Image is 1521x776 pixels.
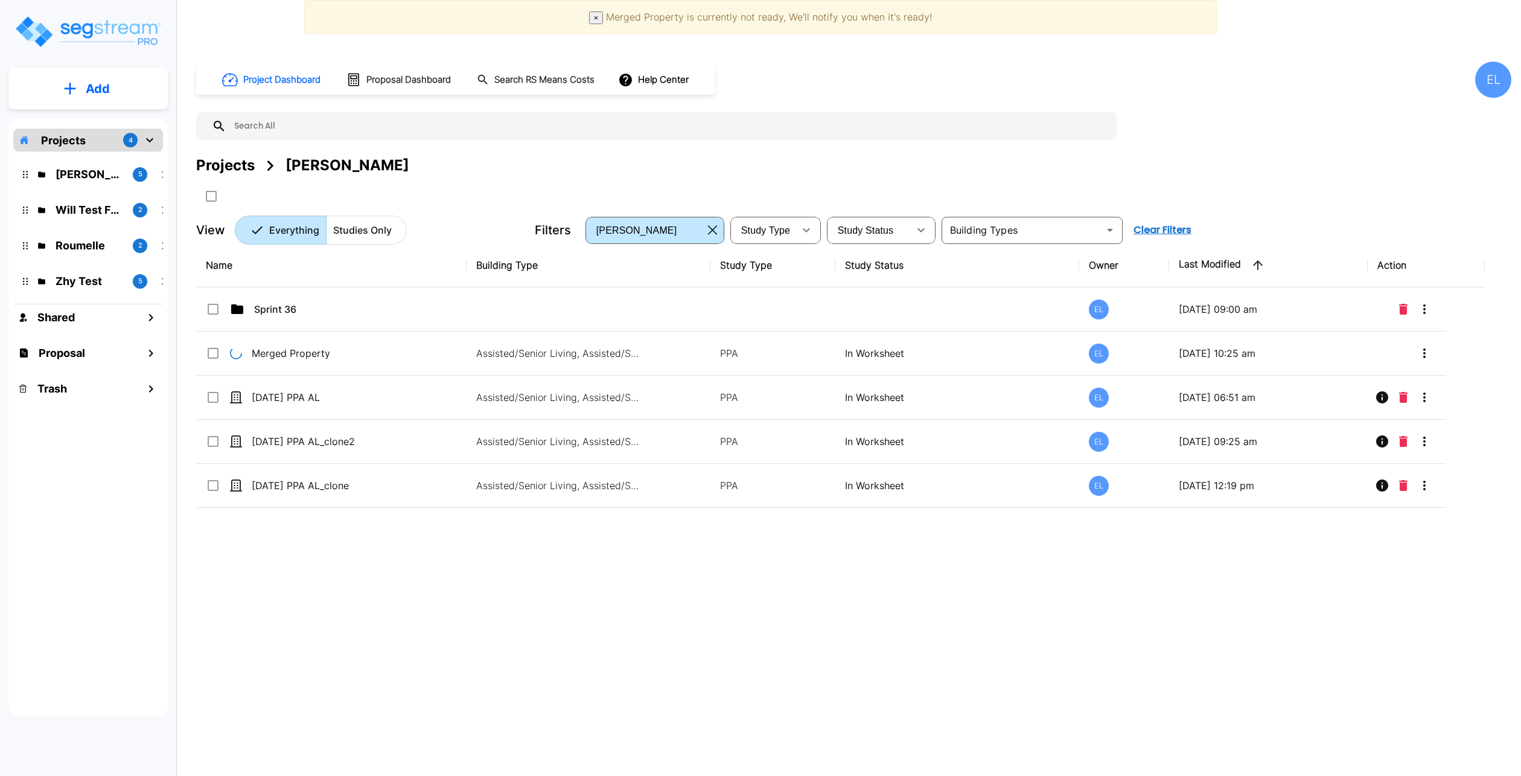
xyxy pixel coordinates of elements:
p: [DATE] 09:25 am [1179,434,1358,449]
div: EL [1089,300,1109,319]
p: [DATE] 10:25 am [1179,346,1358,361]
p: Merged Property [252,346,372,361]
p: Assisted/Senior Living, Assisted/Senior Living Site [476,478,639,493]
div: Platform [235,216,407,245]
button: Project Dashboard [217,66,327,93]
p: 5 [138,276,142,286]
button: SelectAll [199,184,223,208]
h1: Proposal [39,345,85,361]
div: EL [1475,62,1511,98]
div: Projects [196,155,255,176]
p: PPA [720,434,826,449]
p: [DATE] PPA AL [252,390,372,405]
th: Study Type [710,243,836,287]
button: Delete [1394,429,1412,454]
span: Merged Property is currently not ready, We'll notify you when it's ready! [606,11,932,23]
p: [DATE] 09:00 am [1179,302,1358,316]
button: Proposal Dashboard [342,67,458,92]
img: Logo [14,14,162,49]
p: Assisted/Senior Living, Assisted/Senior Living Site [476,434,639,449]
th: Action [1368,243,1485,287]
button: Clear Filters [1129,218,1196,242]
button: More-Options [1412,429,1436,454]
button: More-Options [1412,341,1436,365]
button: Delete [1394,473,1412,498]
h1: Trash [37,380,67,397]
button: Info [1370,385,1394,409]
th: Owner [1079,243,1169,287]
p: Zhy Test [56,273,123,289]
button: Delete [1394,297,1412,321]
input: Search All [226,112,1111,140]
p: Filters [535,221,571,239]
th: Name [196,243,467,287]
button: Everything [235,216,327,245]
p: PPA [720,346,826,361]
div: EL [1089,476,1109,496]
p: [DATE] 12:19 pm [1179,478,1358,493]
p: 5 [138,169,142,179]
p: [DATE] 06:51 am [1179,390,1358,405]
p: In Worksheet [845,478,1069,493]
p: In Worksheet [845,434,1069,449]
p: QA Emmanuel [56,166,123,182]
div: EL [1089,432,1109,452]
p: In Worksheet [845,390,1069,405]
p: [DATE] PPA AL_clone [252,478,372,493]
p: In Worksheet [845,346,1069,361]
button: Add [8,71,168,106]
h1: Project Dashboard [243,73,320,87]
p: Assisted/Senior Living, Assisted/Senior Living Site [476,390,639,405]
p: 2 [138,205,142,215]
p: Studies Only [333,223,392,237]
p: Projects [41,132,86,149]
button: More-Options [1412,473,1436,498]
div: EL [1089,388,1109,408]
button: Info [1370,473,1394,498]
th: Building Type [467,243,710,287]
span: × [594,13,599,22]
h1: Proposal Dashboard [366,73,451,87]
button: Info [1370,429,1394,454]
th: Study Status [835,243,1079,287]
input: Building Types [945,222,1099,239]
p: View [196,221,225,239]
p: Will Test Folder [56,202,123,218]
h1: Search RS Means Costs [494,73,595,87]
button: Close [589,11,604,24]
button: More-Options [1412,385,1436,409]
div: Select [588,213,703,247]
p: PPA [720,390,826,405]
button: Help Center [616,68,694,91]
div: [PERSON_NAME] [285,155,409,176]
span: Study Type [741,225,790,236]
p: PPA [720,478,826,493]
p: [DATE] PPA AL_clone2 [252,434,372,449]
p: Roumelle [56,237,123,254]
p: Everything [269,223,319,237]
p: Sprint 36 [254,302,375,316]
p: 2 [138,240,142,251]
h1: Shared [37,309,75,325]
button: Delete [1394,385,1412,409]
th: Last Modified [1169,243,1368,287]
p: 4 [129,135,133,146]
div: Select [829,213,909,247]
p: Add [86,80,110,98]
p: Assisted/Senior Living, Assisted/Senior Living Site [476,346,639,361]
span: Study Status [838,225,894,236]
button: Studies Only [326,216,407,245]
button: More-Options [1412,297,1436,321]
button: Search RS Means Costs [472,68,601,92]
button: Open [1102,222,1118,239]
div: EL [1089,344,1109,364]
div: Select [733,213,794,247]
